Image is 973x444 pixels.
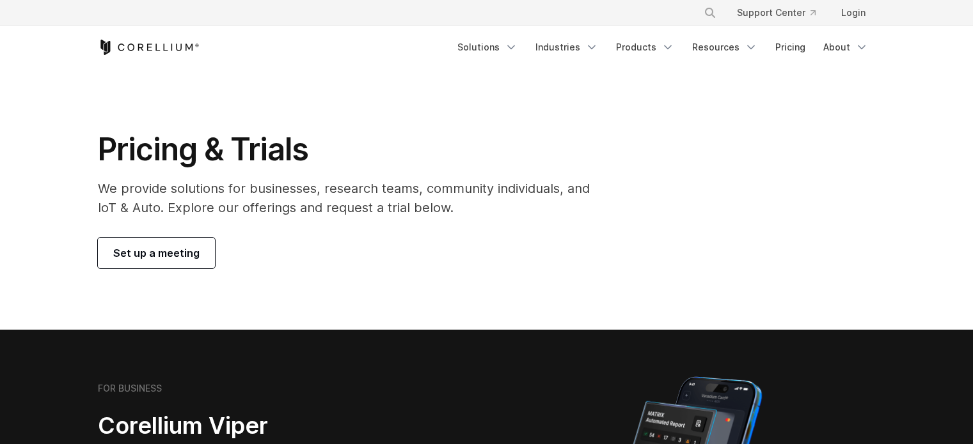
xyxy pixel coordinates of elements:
[98,179,608,217] p: We provide solutions for businesses, research teams, community individuals, and IoT & Auto. Explo...
[98,130,608,169] h1: Pricing & Trials
[98,238,215,268] a: Set up a meeting
[98,383,162,394] h6: FOR BUSINESS
[768,36,813,59] a: Pricing
[727,1,826,24] a: Support Center
[688,1,876,24] div: Navigation Menu
[831,1,876,24] a: Login
[98,411,425,440] h2: Corellium Viper
[608,36,682,59] a: Products
[113,245,200,261] span: Set up a meeting
[684,36,765,59] a: Resources
[450,36,876,59] div: Navigation Menu
[450,36,525,59] a: Solutions
[816,36,876,59] a: About
[98,40,200,55] a: Corellium Home
[699,1,722,24] button: Search
[528,36,606,59] a: Industries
